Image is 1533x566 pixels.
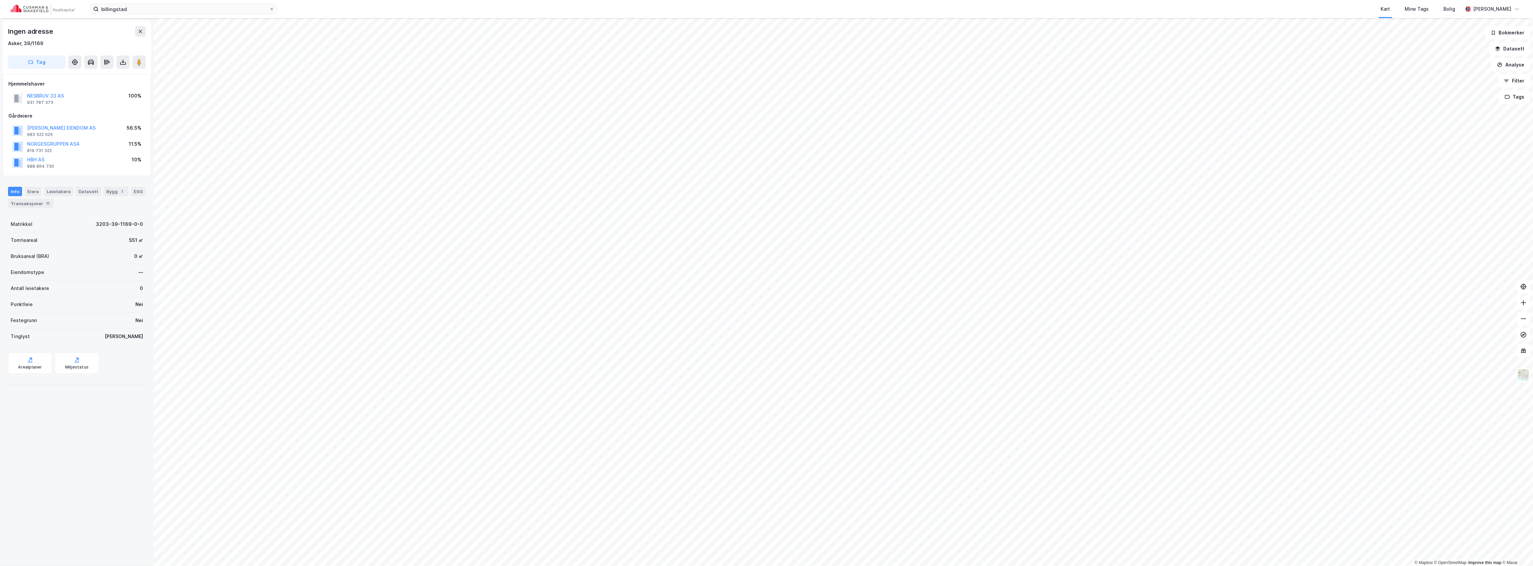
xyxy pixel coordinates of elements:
a: Mapbox [1415,560,1433,565]
div: Bruksareal (BRA) [11,252,49,260]
div: Antall leietakere [11,284,49,292]
div: Kart [1381,5,1390,13]
div: Eiere [25,187,41,196]
div: Transaksjoner [8,199,54,208]
div: Bolig [1444,5,1455,13]
div: Festegrunn [11,316,37,324]
div: 1 [119,188,126,195]
div: 56.5% [127,124,141,132]
button: Tag [8,55,66,69]
div: 931 787 373 [27,100,53,105]
div: Leietakere [44,187,73,196]
div: Gårdeiere [8,112,145,120]
button: Tags [1499,90,1530,104]
a: OpenStreetMap [1434,560,1467,565]
div: Tomteareal [11,236,37,244]
div: Datasett [76,187,101,196]
div: Nei [135,300,143,308]
div: 11 [44,200,51,207]
div: Mine Tags [1405,5,1429,13]
div: Tinglyst [11,332,30,340]
div: Punktleie [11,300,33,308]
div: Asker, 39/1169 [8,39,43,47]
input: Søk på adresse, matrikkel, gårdeiere, leietakere eller personer [99,4,269,14]
div: — [138,268,143,276]
a: Improve this map [1468,560,1502,565]
div: Miljøstatus [65,365,89,370]
button: Datasett [1490,42,1530,55]
div: ESG [131,187,145,196]
div: [PERSON_NAME] [1473,5,1512,13]
div: Eiendomstype [11,268,44,276]
div: 988 864 730 [27,164,54,169]
div: 0 [140,284,143,292]
img: cushman-wakefield-realkapital-logo.202ea83816669bd177139c58696a8fa1.svg [11,4,74,14]
button: Bokmerker [1485,26,1530,39]
div: Nei [135,316,143,324]
div: Bygg [104,187,128,196]
button: Analyse [1492,58,1530,72]
img: Z [1517,369,1530,381]
div: [PERSON_NAME] [105,332,143,340]
div: Info [8,187,22,196]
div: 551 ㎡ [129,236,143,244]
div: 0 ㎡ [134,252,143,260]
button: Filter [1498,74,1530,88]
div: Matrikkel [11,220,32,228]
div: 11.5% [129,140,141,148]
div: Ingen adresse [8,26,54,37]
div: 819 731 322 [27,148,52,153]
div: 100% [128,92,141,100]
div: 10% [132,156,141,164]
div: Arealplaner [18,365,42,370]
div: 983 522 025 [27,132,53,137]
div: 3203-39-1169-0-0 [96,220,143,228]
iframe: Chat Widget [1500,534,1533,566]
div: Kontrollprogram for chat [1500,534,1533,566]
div: Hjemmelshaver [8,80,145,88]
